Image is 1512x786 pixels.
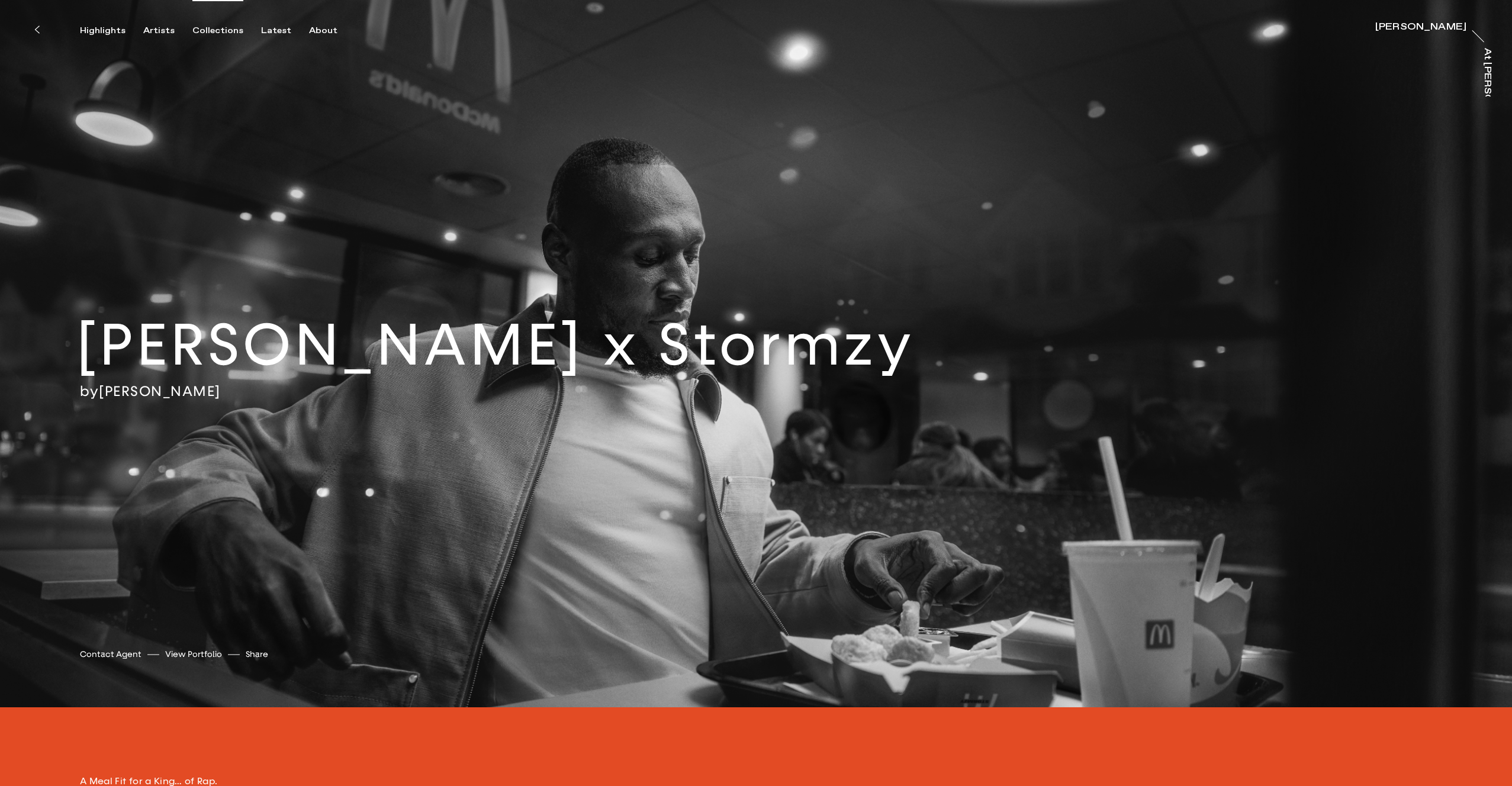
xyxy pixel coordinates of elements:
a: Contact Agent [80,648,141,661]
a: View Portfolio [165,648,222,661]
button: Share [246,646,268,662]
button: Highlights [80,25,143,36]
div: Highlights [80,25,126,36]
button: About [309,25,355,36]
span: by [80,382,99,400]
div: Artists [143,25,175,36]
div: Collections [192,25,243,36]
button: Collections [192,25,261,36]
button: Artists [143,25,192,36]
div: About [309,25,337,36]
div: At [PERSON_NAME] [1482,48,1492,154]
button: Latest [261,25,309,36]
a: [PERSON_NAME] [1375,22,1466,34]
a: [PERSON_NAME] [99,382,221,400]
a: At [PERSON_NAME] [1480,48,1492,96]
div: Latest [261,25,291,36]
h2: [PERSON_NAME] x Stormzy [76,308,995,382]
